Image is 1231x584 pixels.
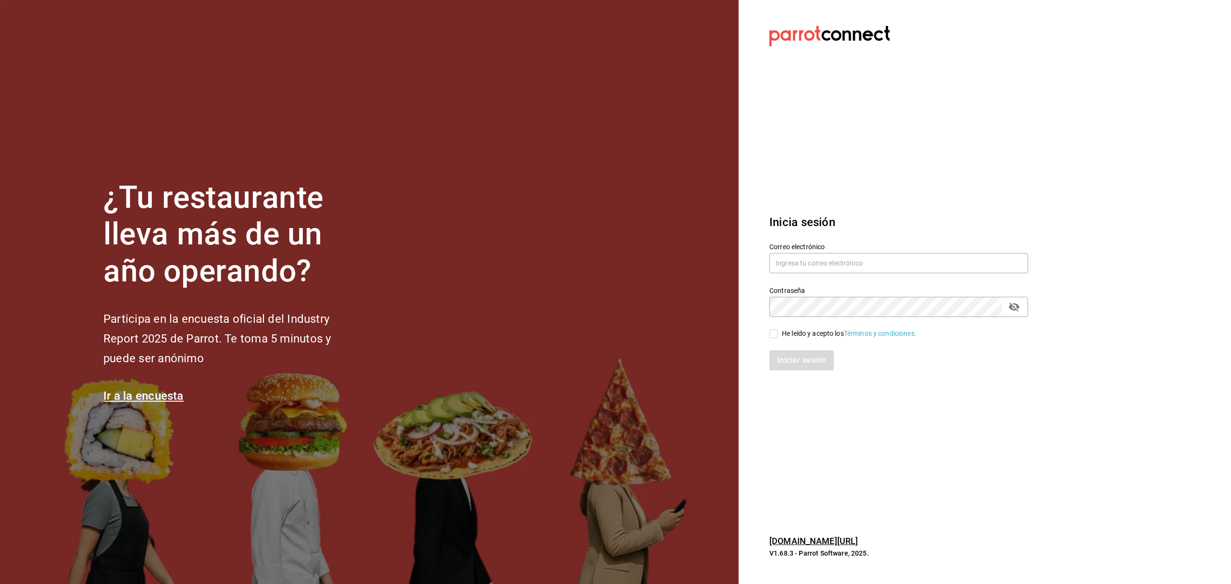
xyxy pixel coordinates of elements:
h2: Participa en la encuesta oficial del Industry Report 2025 de Parrot. Te toma 5 minutos y puede se... [103,309,363,368]
input: Ingresa tu correo electrónico [769,253,1028,273]
div: He leído y acepto los [782,329,917,339]
p: V1.68.3 - Parrot Software, 2025. [769,548,1028,558]
h1: ¿Tu restaurante lleva más de un año operando? [103,179,363,290]
button: passwordField [1006,299,1022,315]
label: Correo electrónico [769,243,1028,250]
label: Contraseña [769,287,1028,293]
a: Ir a la encuesta [103,389,184,403]
a: Términos y condiciones. [844,330,917,337]
h3: Inicia sesión [769,214,1028,231]
a: [DOMAIN_NAME][URL] [769,536,858,546]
